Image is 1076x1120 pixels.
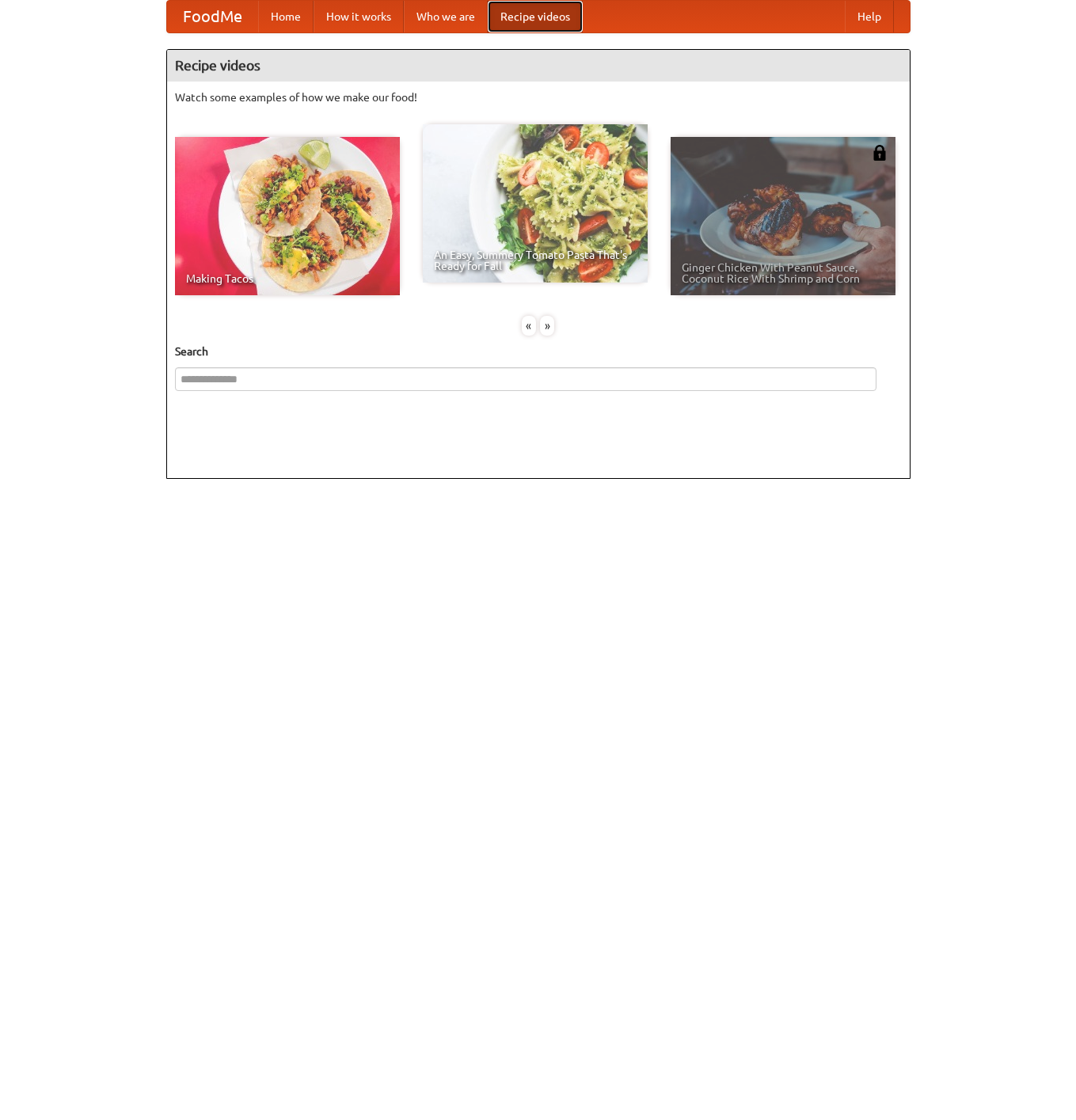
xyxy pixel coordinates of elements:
a: Home [258,1,314,32]
span: Making Tacos [186,273,389,284]
h5: Search [175,344,902,359]
a: Help [845,1,894,32]
span: An Easy, Summery Tomato Pasta That's Ready for Fall [434,249,637,271]
a: Recipe videos [488,1,583,32]
a: How it works [314,1,404,32]
div: » [540,316,554,336]
a: Who we are [404,1,488,32]
h4: Recipe videos [167,50,910,82]
a: Making Tacos [175,137,400,295]
p: Watch some examples of how we make our food! [175,89,902,105]
a: An Easy, Summery Tomato Pasta That's Ready for Fall [423,124,648,283]
img: 483408.png [872,145,888,161]
a: FoodMe [167,1,258,32]
div: « [522,316,536,336]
